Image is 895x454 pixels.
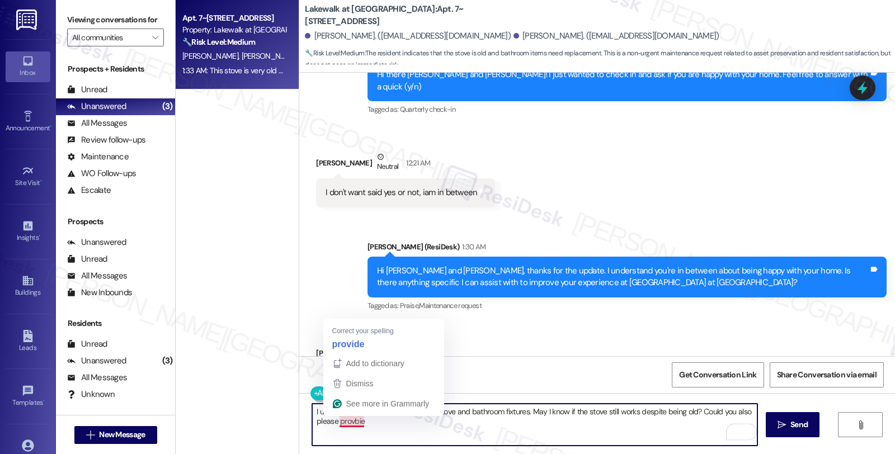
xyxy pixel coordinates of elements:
div: Property: Lakewalk at [GEOGRAPHIC_DATA] [182,24,286,36]
div: Residents [56,318,175,329]
b: Lakewalk at [GEOGRAPHIC_DATA]: Apt. 7~[STREET_ADDRESS] [305,3,529,27]
span: [PERSON_NAME] [182,51,242,61]
div: New Inbounds [67,287,132,299]
div: Hi there [PERSON_NAME] and [PERSON_NAME]! I just wanted to check in and ask if you are happy with... [377,69,869,93]
span: Get Conversation Link [679,369,756,381]
div: [PERSON_NAME] [316,347,614,363]
span: Send [790,419,808,431]
div: (3) [159,98,176,115]
div: All Messages [67,117,127,129]
div: Unread [67,253,107,265]
a: Buildings [6,271,50,301]
div: Neutral [375,151,401,174]
a: Site Visit • [6,162,50,192]
a: Leads [6,327,50,357]
div: [PERSON_NAME]. ([EMAIL_ADDRESS][DOMAIN_NAME]) [305,30,511,42]
div: Tagged as: [368,101,887,117]
div: Unanswered [67,101,126,112]
div: 1:30 AM [459,241,486,253]
div: Escalate [67,185,111,196]
div: (3) [159,352,176,370]
i:  [778,420,786,429]
span: Maintenance request [419,301,482,310]
div: [PERSON_NAME] (ResiDesk) [368,241,887,257]
div: Prospects [56,216,175,228]
button: Get Conversation Link [672,362,764,387]
span: Share Conversation via email [777,369,877,381]
a: Insights • [6,216,50,247]
span: : The resident indicates that the stove is old and bathroom items need replacement. This is a non... [305,48,895,72]
div: Tagged as: [368,297,887,314]
div: Unread [67,84,107,96]
div: [PERSON_NAME] [316,151,495,178]
div: Unread [67,338,107,350]
div: Apt. 7~[STREET_ADDRESS] [182,12,286,24]
div: WO Follow-ups [67,168,136,179]
strong: 🔧 Risk Level: Medium [182,37,255,47]
span: • [50,122,51,130]
span: Praise , [400,301,419,310]
div: Review follow-ups [67,134,145,146]
span: • [43,397,45,405]
i:  [856,420,865,429]
button: Send [766,412,820,437]
span: [PERSON_NAME] [242,51,298,61]
div: All Messages [67,270,127,282]
div: 1:33 AM: This stove is very old and some stuff in the bathrooms needs to be replaced [182,65,457,75]
div: Unanswered [67,355,126,367]
a: Templates • [6,381,50,412]
img: ResiDesk Logo [16,10,39,30]
div: I don't want said yes or not, iam in between [326,187,477,198]
div: 12:21 AM [403,157,430,169]
textarea: To enrich screen reader interactions, please activate Accessibility in Grammarly extension settings [312,404,757,446]
a: Inbox [6,51,50,82]
div: Unknown [67,389,115,400]
div: All Messages [67,372,127,384]
label: Viewing conversations for [67,11,164,29]
button: New Message [74,426,157,444]
div: Unanswered [67,237,126,248]
input: All communities [72,29,146,46]
div: Maintenance [67,151,129,163]
span: Quarterly check-in [400,105,455,114]
span: • [39,232,40,240]
span: • [40,177,42,185]
div: Prospects + Residents [56,63,175,75]
button: Share Conversation via email [770,362,884,387]
span: New Message [99,429,145,441]
div: Hi [PERSON_NAME] and [PERSON_NAME], thanks for the update. I understand you're in between about b... [377,265,869,289]
i:  [86,431,95,439]
strong: 🔧 Risk Level: Medium [305,49,364,58]
div: [PERSON_NAME]. ([EMAIL_ADDRESS][DOMAIN_NAME]) [514,30,719,42]
i:  [152,33,158,42]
